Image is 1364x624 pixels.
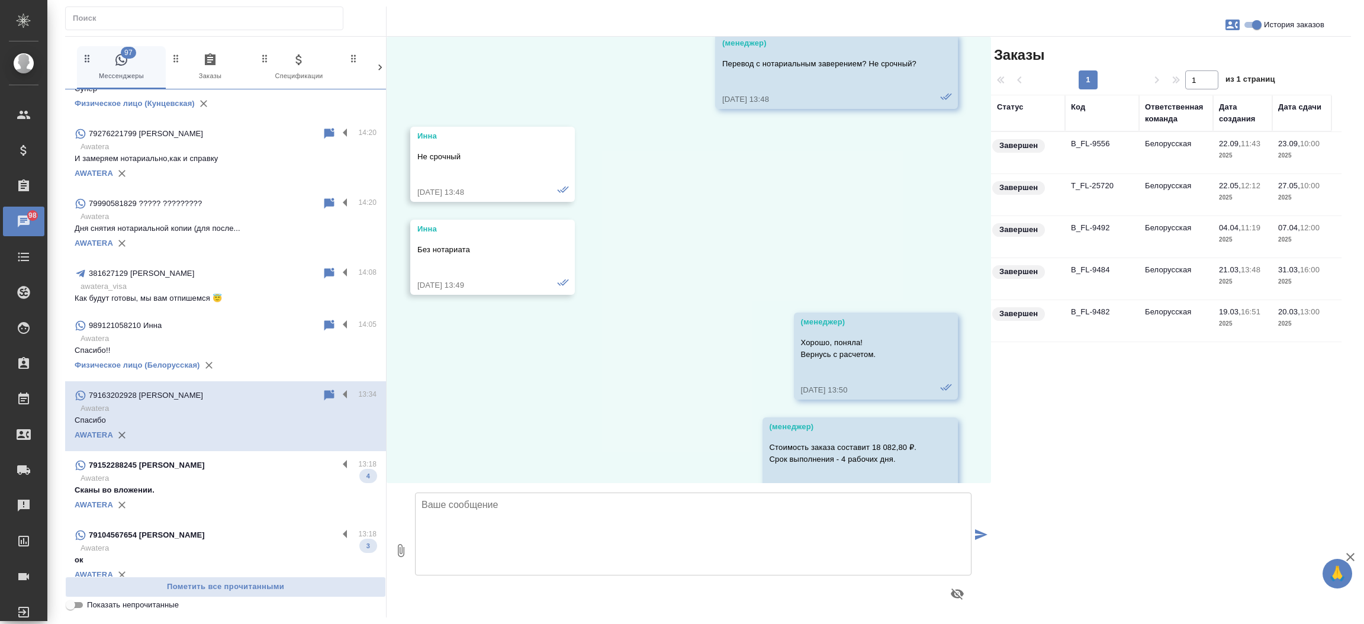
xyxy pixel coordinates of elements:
[359,540,377,552] span: 3
[200,356,218,374] button: Удалить привязку
[1278,181,1300,190] p: 27.05,
[89,390,203,401] p: 79163202928 [PERSON_NAME]
[1139,258,1213,300] td: Белорусская
[999,308,1038,320] p: Завершен
[1219,181,1241,190] p: 22.05,
[999,140,1038,152] p: Завершен
[113,165,131,182] button: Удалить привязку
[1278,234,1326,246] p: 2025
[358,388,377,400] p: 13:34
[1278,192,1326,204] p: 2025
[1145,101,1207,125] div: Ответственная команда
[801,337,917,361] p: Хорошо, поняла! Вернусь с расчетом.
[417,186,533,198] div: [DATE] 13:48
[89,459,205,471] p: 79152288245 [PERSON_NAME]
[770,442,916,465] p: Стоимость заказа составит 18 082,80 ₽. Срок выполнения - 4 рабочих дня.
[75,500,113,509] a: AWATERA
[1323,559,1352,588] button: 🙏
[121,47,136,59] span: 97
[89,529,205,541] p: 79104567654 [PERSON_NAME]
[1264,19,1324,31] span: История заказов
[1219,234,1266,246] p: 2025
[113,496,131,514] button: Удалить привязку
[358,458,377,470] p: 13:18
[65,521,386,591] div: 79104567654 [PERSON_NAME]13:18Awateraок3AWATERA
[1278,223,1300,232] p: 07.04,
[991,264,1059,280] div: Выставляет КМ при направлении счета или после выполнения всех работ/сдачи заказа клиенту. Окончат...
[1278,276,1326,288] p: 2025
[1327,561,1347,586] span: 🙏
[170,53,250,82] span: Заказы
[75,414,377,426] p: Спасибо
[75,570,113,579] a: AWATERA
[801,384,917,396] div: [DATE] 13:50
[113,426,131,444] button: Удалить привязку
[1219,192,1266,204] p: 2025
[89,320,162,332] p: 989121058210 Инна
[417,244,533,256] p: Без нотариата
[1278,265,1300,274] p: 31.03,
[1300,223,1320,232] p: 12:00
[358,266,377,278] p: 14:08
[1065,300,1139,342] td: B_FL-9482
[358,319,377,330] p: 14:05
[1241,265,1260,274] p: 13:48
[1278,101,1321,113] div: Дата сдачи
[722,94,916,105] div: [DATE] 13:48
[82,53,161,82] span: Мессенджеры
[1219,101,1266,125] div: Дата создания
[417,130,533,142] div: Инна
[358,528,377,540] p: 13:18
[1278,139,1300,148] p: 23.09,
[65,259,386,311] div: 381627129 [PERSON_NAME]14:08awatera_visaКак будут готовы, мы вам отпишемся 😇
[1300,265,1320,274] p: 16:00
[75,554,377,566] p: ок
[1241,139,1260,148] p: 11:43
[113,234,131,252] button: Удалить привязку
[65,189,386,259] div: 79990581829 ????? ?????????14:20AwateraДня снятия нотариальной копии (для после...AWATERA
[75,153,377,165] p: И замеряем нотариально,как и справку
[722,37,916,49] div: (менеджер)
[75,99,195,108] a: Физическое лицо (Кунцевская)
[75,430,113,439] a: AWATERA
[65,381,386,451] div: 79163202928 [PERSON_NAME]13:34AwateraСпасибоAWATERA
[81,333,377,345] p: Awatera
[322,319,336,333] div: Пометить непрочитанным
[170,53,182,64] svg: Зажми и перетащи, чтобы поменять порядок вкладок
[991,138,1059,154] div: Выставляет КМ при направлении счета или после выполнения всех работ/сдачи заказа клиенту. Окончат...
[259,53,271,64] svg: Зажми и перетащи, чтобы поменять порядок вкладок
[1219,150,1266,162] p: 2025
[322,127,336,141] div: Пометить непрочитанным
[75,223,377,234] p: Дня снятия нотариальной копии (для после...
[1241,307,1260,316] p: 16:51
[75,239,113,247] a: AWATERA
[322,388,336,403] div: Пометить непрочитанным
[65,577,386,597] button: Пометить все прочитанными
[81,211,377,223] p: Awatera
[1139,300,1213,342] td: Белорусская
[89,268,194,279] p: 381627129 [PERSON_NAME]
[65,451,386,521] div: 79152288245 [PERSON_NAME]13:18AwateraСканы во вложении.4AWATERA
[991,222,1059,238] div: Выставляет КМ при направлении счета или после выполнения всех работ/сдачи заказа клиенту. Окончат...
[1139,216,1213,258] td: Белорусская
[259,53,339,82] span: Спецификации
[1219,276,1266,288] p: 2025
[1139,174,1213,215] td: Белорусская
[73,10,343,27] input: Поиск
[1300,307,1320,316] p: 13:00
[1219,307,1241,316] p: 19.03,
[1225,72,1275,89] span: из 1 страниц
[81,542,377,554] p: Awatera
[89,128,203,140] p: 79276221799 [PERSON_NAME]
[358,197,377,208] p: 14:20
[1241,223,1260,232] p: 11:19
[1139,132,1213,173] td: Белорусская
[81,141,377,153] p: Awatera
[72,580,379,594] span: Пометить все прочитанными
[1278,318,1326,330] p: 2025
[1219,139,1241,148] p: 22.09,
[991,306,1059,322] div: Выставляет КМ при направлении счета или после выполнения всех работ/сдачи заказа клиенту. Окончат...
[1219,318,1266,330] p: 2025
[75,484,377,496] p: Сканы во вложении.
[417,279,533,291] div: [DATE] 13:49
